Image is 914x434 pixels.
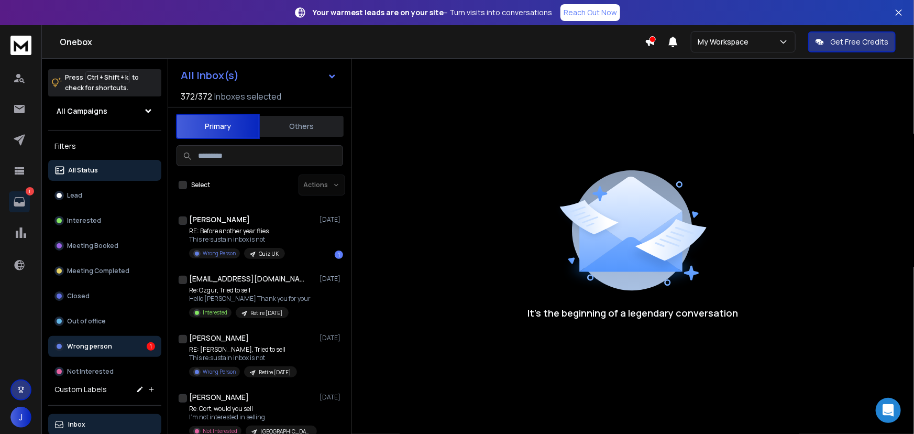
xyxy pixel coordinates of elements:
[176,114,260,139] button: Primary
[528,306,739,320] p: It’s the beginning of a legendary conversation
[48,361,161,382] button: Not Interested
[48,185,161,206] button: Lead
[320,275,343,283] p: [DATE]
[65,72,139,93] p: Press to check for shortcuts.
[189,286,311,295] p: Re: Ozgur, Tried to sell
[67,216,101,225] p: Interested
[10,36,31,55] img: logo
[57,106,107,116] h1: All Campaigns
[189,413,315,421] p: I’m not interested in selling
[48,139,161,154] h3: Filters
[67,191,82,200] p: Lead
[48,336,161,357] button: Wrong person1
[808,31,896,52] button: Get Free Credits
[67,342,112,351] p: Wrong person
[48,210,161,231] button: Interested
[54,384,107,395] h3: Custom Labels
[320,334,343,342] p: [DATE]
[10,407,31,428] button: J
[181,70,239,81] h1: All Inbox(s)
[335,251,343,259] div: 1
[191,181,210,189] label: Select
[67,242,118,250] p: Meeting Booked
[564,7,617,18] p: Reach Out Now
[203,368,236,376] p: Wrong Person
[48,101,161,122] button: All Campaigns
[830,37,888,47] p: Get Free Credits
[48,235,161,256] button: Meeting Booked
[26,187,34,196] p: 1
[189,214,250,225] h1: [PERSON_NAME]
[698,37,753,47] p: My Workspace
[214,90,281,103] h3: Inboxes selected
[189,235,285,244] p: This re:sustain inbox is not
[250,309,282,317] p: Retire [DATE]
[85,71,130,83] span: Ctrl + Shift + k
[560,4,620,21] a: Reach Out Now
[189,295,311,303] p: Hello [PERSON_NAME] Thank you for your
[189,274,304,284] h1: [EMAIL_ADDRESS][DOMAIN_NAME]
[313,7,552,18] p: – Turn visits into conversations
[189,392,249,403] h1: [PERSON_NAME]
[147,342,155,351] div: 1
[67,267,129,275] p: Meeting Completed
[67,292,90,300] p: Closed
[189,345,297,354] p: RE: [PERSON_NAME], Tried to sell
[259,250,279,258] p: Quiz UK
[876,398,901,423] div: Open Intercom Messenger
[259,368,291,376] p: Retire [DATE]
[203,249,236,257] p: Wrong Person
[68,166,98,175] p: All Status
[60,36,645,48] h1: Onebox
[48,286,161,307] button: Closed
[48,160,161,181] button: All Status
[203,309,227,317] p: Interested
[189,333,249,343] h1: [PERSON_NAME]
[172,65,345,86] button: All Inbox(s)
[260,115,344,138] button: Others
[48,261,161,281] button: Meeting Completed
[313,7,444,17] strong: Your warmest leads are on your site
[189,354,297,362] p: This re:sustain inbox is not
[189,405,315,413] p: Re: Cort, would you sell
[9,191,30,212] a: 1
[68,420,85,429] p: Inbox
[67,317,106,325] p: Out of office
[320,393,343,402] p: [DATE]
[67,367,114,376] p: Not Interested
[181,90,212,103] span: 372 / 372
[189,227,285,235] p: RE: Before another year flies
[48,311,161,332] button: Out of office
[320,215,343,224] p: [DATE]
